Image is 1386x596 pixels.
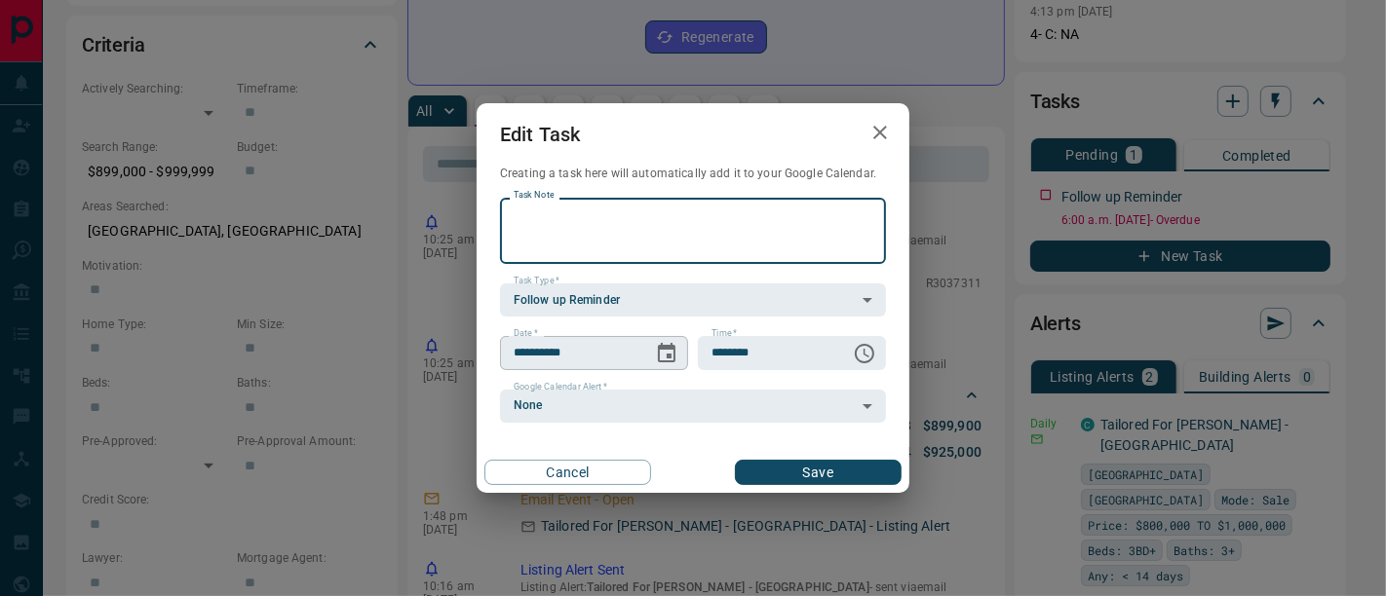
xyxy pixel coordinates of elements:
label: Google Calendar Alert [514,381,607,393]
h2: Edit Task [477,103,603,166]
div: None [500,390,886,423]
label: Time [712,327,737,340]
label: Task Note [514,189,554,202]
button: Choose time, selected time is 6:00 AM [845,334,884,373]
button: Save [735,460,902,485]
button: Cancel [484,460,651,485]
div: Follow up Reminder [500,283,886,317]
label: Task Type [514,275,559,287]
button: Choose date, selected date is Aug 18, 2025 [647,334,686,373]
p: Creating a task here will automatically add it to your Google Calendar. [500,166,886,182]
label: Date [514,327,538,340]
